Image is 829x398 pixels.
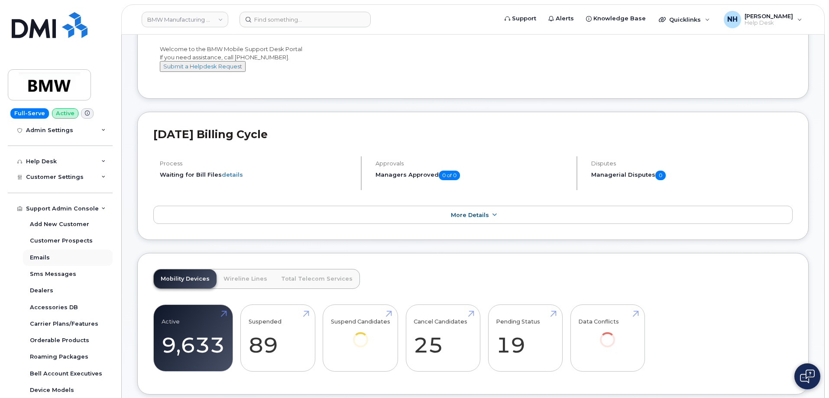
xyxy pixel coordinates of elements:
[162,310,225,367] a: Active 9,633
[376,171,569,180] h5: Managers Approved
[800,369,815,383] img: Open chat
[376,160,569,167] h4: Approvals
[274,269,359,288] a: Total Telecom Services
[240,12,371,27] input: Find something...
[217,269,274,288] a: Wireline Lines
[718,11,808,28] div: Nicholas Hayden
[439,171,460,180] span: 0 of 0
[160,160,353,167] h4: Process
[153,128,793,141] h2: [DATE] Billing Cycle
[578,310,637,359] a: Data Conflicts
[556,14,574,23] span: Alerts
[160,171,353,179] li: Waiting for Bill Files
[154,269,217,288] a: Mobility Devices
[160,63,246,70] a: Submit a Helpdesk Request
[499,10,542,27] a: Support
[451,212,489,218] span: More Details
[414,310,472,367] a: Cancel Candidates 25
[669,16,701,23] span: Quicklinks
[727,14,738,25] span: NH
[745,19,793,26] span: Help Desk
[160,61,246,72] button: Submit a Helpdesk Request
[653,11,716,28] div: Quicklinks
[496,310,554,367] a: Pending Status 19
[331,310,390,359] a: Suspend Candidates
[512,14,536,23] span: Support
[222,171,243,178] a: details
[593,14,646,23] span: Knowledge Base
[591,160,793,167] h4: Disputes
[591,171,793,180] h5: Managerial Disputes
[580,10,652,27] a: Knowledge Base
[745,13,793,19] span: [PERSON_NAME]
[655,171,666,180] span: 0
[142,12,228,27] a: BMW Manufacturing Co LLC
[542,10,580,27] a: Alerts
[160,45,786,80] div: Welcome to the BMW Mobile Support Desk Portal If you need assistance, call [PHONE_NUMBER].
[249,310,307,367] a: Suspended 89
